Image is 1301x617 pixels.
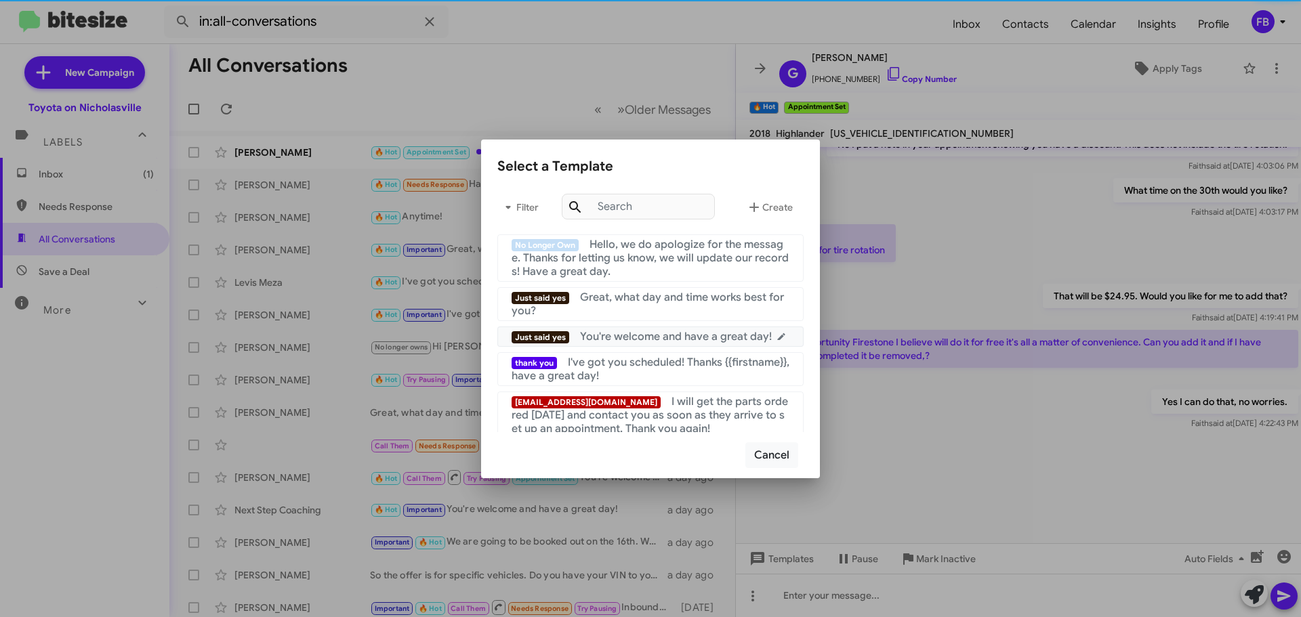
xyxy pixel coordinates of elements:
span: I've got you scheduled! Thanks {{firstname}}, have a great day! [512,356,789,383]
span: Great, what day and time works best for you? [512,291,784,318]
span: thank you [512,357,557,369]
div: Select a Template [497,156,804,177]
button: Cancel [745,442,798,468]
span: I will get the parts ordered [DATE] and contact you as soon as they arrive to set up an appointme... [512,395,788,435]
span: Hello, we do apologize for the message. Thanks for letting us know, we will update our records! H... [512,238,789,278]
input: Search [562,194,715,219]
span: Just said yes [512,292,569,304]
span: You're welcome and have a great day! [580,330,772,343]
span: Create [746,195,793,219]
span: Filter [497,195,541,219]
span: [EMAIL_ADDRESS][DOMAIN_NAME] [512,396,661,408]
button: Create [735,191,804,224]
span: No Longer Own [512,239,579,251]
button: Filter [497,191,541,224]
span: Just said yes [512,331,569,343]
